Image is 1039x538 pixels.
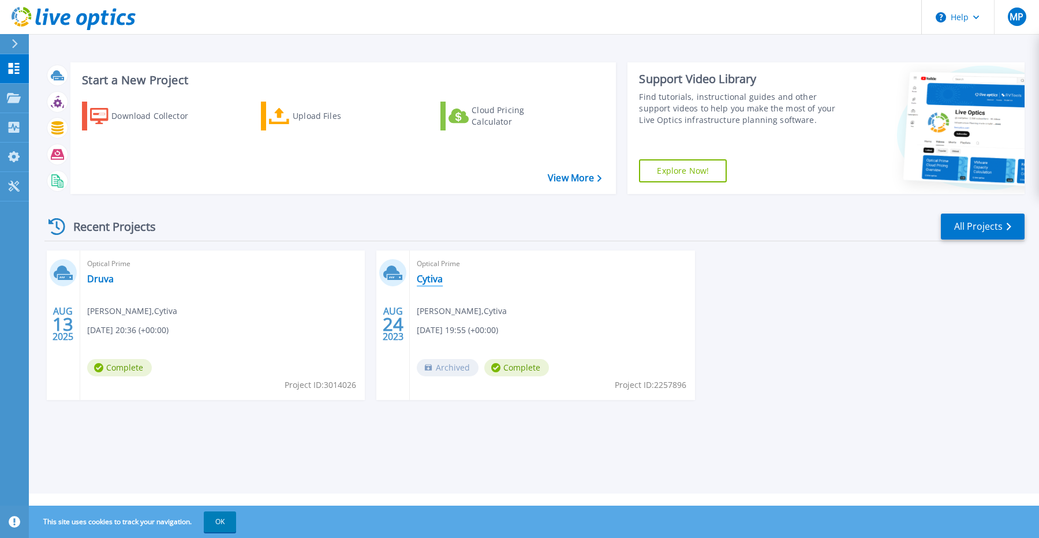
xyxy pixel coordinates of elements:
a: Download Collector [82,102,211,130]
div: Find tutorials, instructional guides and other support videos to help you make the most of your L... [639,91,840,126]
span: MP [1010,12,1023,21]
div: Upload Files [293,104,385,128]
a: Cytiva [417,273,443,285]
span: [PERSON_NAME] , Cytiva [87,305,177,317]
div: Recent Projects [44,212,171,241]
span: Optical Prime [417,257,687,270]
a: All Projects [941,214,1025,240]
div: AUG 2025 [52,303,74,345]
a: Druva [87,273,114,285]
div: AUG 2023 [382,303,404,345]
span: Complete [87,359,152,376]
span: 13 [53,319,73,329]
div: Download Collector [111,104,204,128]
span: This site uses cookies to track your navigation. [32,511,236,532]
button: OK [204,511,236,532]
span: [PERSON_NAME] , Cytiva [417,305,507,317]
a: Explore Now! [639,159,727,182]
a: Upload Files [261,102,390,130]
span: Project ID: 3014026 [285,379,356,391]
a: Cloud Pricing Calculator [440,102,569,130]
span: [DATE] 19:55 (+00:00) [417,324,498,337]
h3: Start a New Project [82,74,601,87]
div: Support Video Library [639,72,840,87]
span: Project ID: 2257896 [615,379,686,391]
span: Archived [417,359,479,376]
a: View More [548,173,601,184]
div: Cloud Pricing Calculator [472,104,564,128]
span: 24 [383,319,403,329]
span: [DATE] 20:36 (+00:00) [87,324,169,337]
span: Complete [484,359,549,376]
span: Optical Prime [87,257,358,270]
